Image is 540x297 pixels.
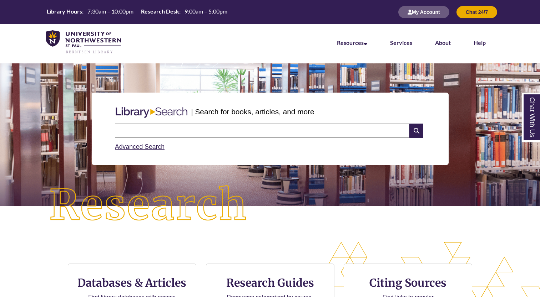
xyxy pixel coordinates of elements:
[74,276,190,290] h3: Databases & Articles
[87,8,133,15] span: 7:30am – 10:00pm
[474,39,486,46] a: Help
[435,39,451,46] a: About
[398,6,449,18] button: My Account
[191,106,314,117] p: | Search for books, articles, and more
[456,6,497,18] button: Chat 24/7
[185,8,227,15] span: 9:00am – 5:00pm
[112,104,191,121] img: Libary Search
[115,143,165,150] a: Advanced Search
[409,124,423,138] i: Search
[337,39,367,46] a: Resources
[398,9,449,15] a: My Account
[212,276,328,290] h3: Research Guides
[456,9,497,15] a: Chat 24/7
[27,163,270,248] img: Research
[44,7,230,16] table: Hours Today
[365,276,452,290] h3: Citing Sources
[44,7,85,15] th: Library Hours:
[46,30,121,54] img: UNWSP Library Logo
[390,39,412,46] a: Services
[138,7,182,15] th: Research Desk:
[44,7,230,17] a: Hours Today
